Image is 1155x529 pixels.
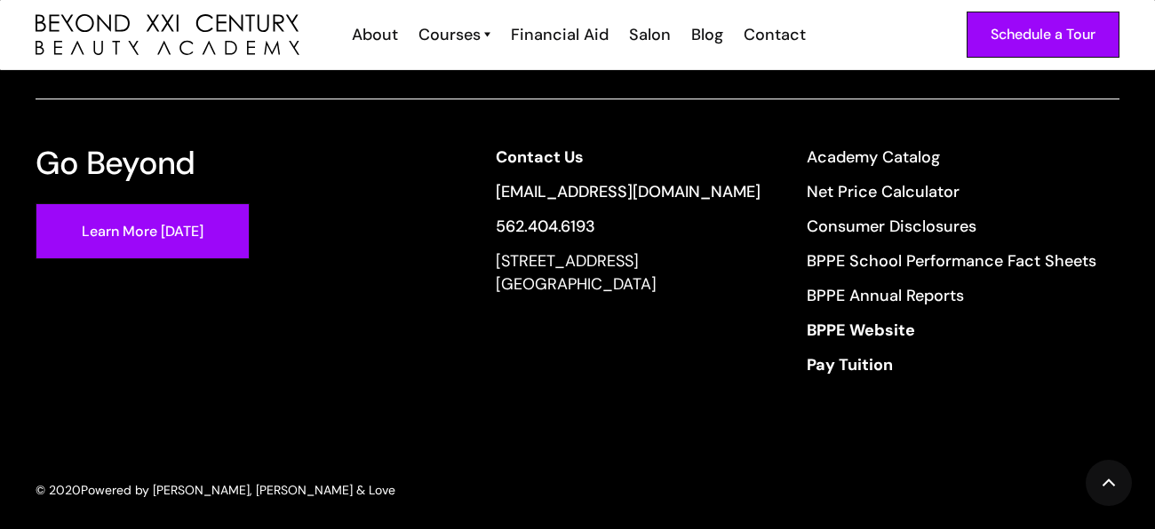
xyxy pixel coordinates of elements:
[340,23,407,46] a: About
[36,14,299,56] a: home
[352,23,398,46] div: About
[807,180,1096,203] a: Net Price Calculator
[496,249,761,296] div: [STREET_ADDRESS] [GEOGRAPHIC_DATA]
[499,23,617,46] a: Financial Aid
[81,480,395,500] div: Powered by [PERSON_NAME], [PERSON_NAME] & Love
[732,23,815,46] a: Contact
[36,14,299,56] img: beyond 21st century beauty academy logo
[807,353,1096,376] a: Pay Tuition
[680,23,732,46] a: Blog
[36,203,250,259] a: Learn More [DATE]
[807,319,1096,342] a: BPPE Website
[418,23,481,46] div: Courses
[807,354,893,375] strong: Pay Tuition
[36,146,195,180] h3: Go Beyond
[418,23,490,46] a: Courses
[496,146,761,169] a: Contact Us
[36,480,81,500] div: © 2020
[496,146,584,168] strong: Contact Us
[807,284,1096,307] a: BPPE Annual Reports
[691,23,723,46] div: Blog
[967,12,1119,58] a: Schedule a Tour
[807,249,1096,272] a: BPPE School Performance Fact Sheets
[496,215,761,238] a: 562.404.6193
[807,215,1096,238] a: Consumer Disclosures
[617,23,680,46] a: Salon
[629,23,671,46] div: Salon
[511,23,609,46] div: Financial Aid
[807,320,915,341] strong: BPPE Website
[807,146,1096,169] a: Academy Catalog
[496,180,761,203] a: [EMAIL_ADDRESS][DOMAIN_NAME]
[744,23,806,46] div: Contact
[991,23,1095,46] div: Schedule a Tour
